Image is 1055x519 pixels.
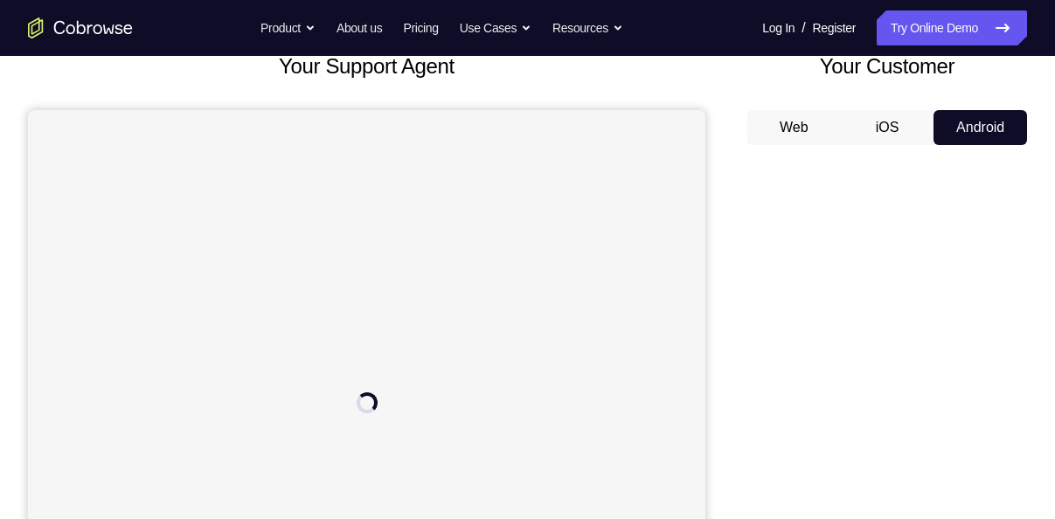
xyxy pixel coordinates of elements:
[841,110,934,145] button: iOS
[813,10,856,45] a: Register
[934,110,1027,145] button: Android
[28,51,705,82] h2: Your Support Agent
[802,17,805,38] span: /
[877,10,1027,45] a: Try Online Demo
[460,10,531,45] button: Use Cases
[747,110,841,145] button: Web
[762,10,795,45] a: Log In
[403,10,438,45] a: Pricing
[28,17,133,38] a: Go to the home page
[552,10,623,45] button: Resources
[337,10,382,45] a: About us
[747,51,1027,82] h2: Your Customer
[260,10,316,45] button: Product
